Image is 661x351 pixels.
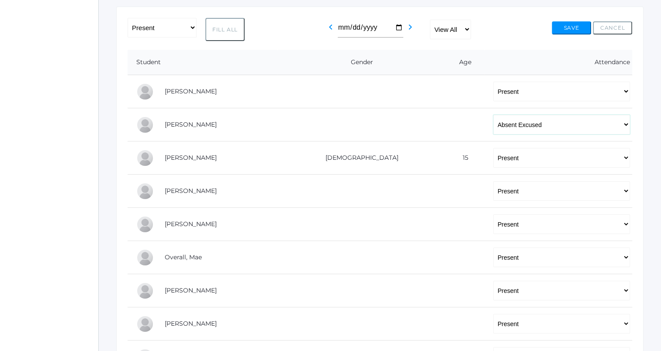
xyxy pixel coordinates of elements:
[552,21,591,34] button: Save
[136,282,154,299] div: Sophia Pindel
[165,220,217,228] a: [PERSON_NAME]
[405,26,415,34] a: chevron_right
[405,22,415,32] i: chevron_right
[325,26,336,34] a: chevron_left
[136,216,154,233] div: Natalia Nichols
[277,141,440,175] td: [DEMOGRAPHIC_DATA]
[136,116,154,134] div: Wyatt Hill
[325,22,336,32] i: chevron_left
[136,149,154,167] div: Ryan Lawler
[593,21,632,34] button: Cancel
[165,253,202,261] a: Overall, Mae
[165,120,217,128] a: [PERSON_NAME]
[136,315,154,333] div: Gretchen Renz
[440,141,484,175] td: 15
[277,50,440,75] th: Gender
[165,154,217,162] a: [PERSON_NAME]
[165,320,217,327] a: [PERSON_NAME]
[165,87,217,95] a: [PERSON_NAME]
[136,249,154,266] div: Mae Overall
[165,187,217,195] a: [PERSON_NAME]
[128,50,277,75] th: Student
[136,182,154,200] div: Wylie Myers
[440,50,484,75] th: Age
[136,83,154,100] div: Reese Carr
[165,286,217,294] a: [PERSON_NAME]
[205,18,245,41] button: Fill All
[485,50,632,75] th: Attendance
